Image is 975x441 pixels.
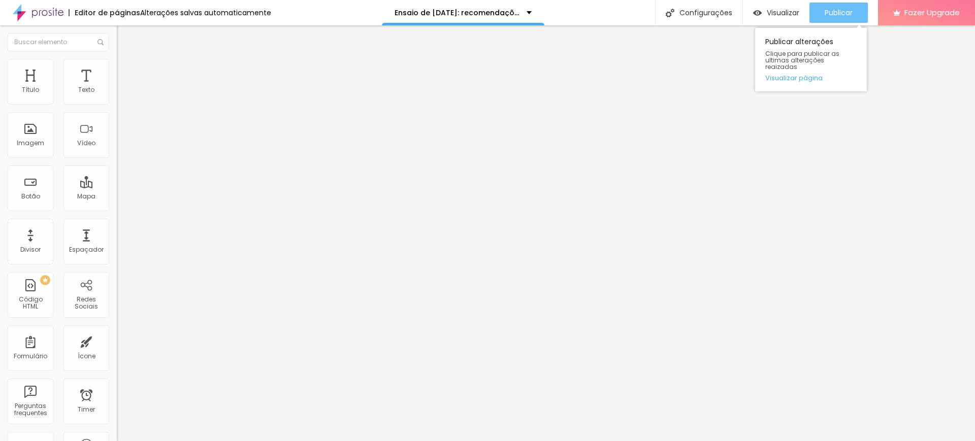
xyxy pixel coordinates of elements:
[765,50,857,71] span: Clique para publicar as ultimas alterações reaizadas
[10,402,50,417] div: Perguntas frequentes
[78,353,95,360] div: Ícone
[755,28,867,91] div: Publicar alterações
[77,140,95,147] div: Vídeo
[20,246,41,253] div: Divisor
[78,86,94,93] div: Texto
[17,140,44,147] div: Imagem
[666,9,674,17] img: Icone
[809,3,868,23] button: Publicar
[69,9,140,16] div: Editor de páginas
[77,193,95,200] div: Mapa
[21,193,40,200] div: Botão
[117,25,975,441] iframe: Editor
[825,9,853,17] span: Publicar
[97,39,104,45] img: Icone
[10,296,50,311] div: Código HTML
[14,353,47,360] div: Formulário
[69,246,104,253] div: Espaçador
[767,9,799,17] span: Visualizar
[140,9,271,16] div: Alterações salvas automaticamente
[753,9,762,17] img: view-1.svg
[904,8,960,17] span: Fazer Upgrade
[78,406,95,413] div: Timer
[66,296,106,311] div: Redes Sociais
[395,9,519,16] p: Ensaio de [DATE]: recomendações :)
[8,33,109,51] input: Buscar elemento
[765,75,857,81] a: Visualizar página
[743,3,809,23] button: Visualizar
[22,86,39,93] div: Título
